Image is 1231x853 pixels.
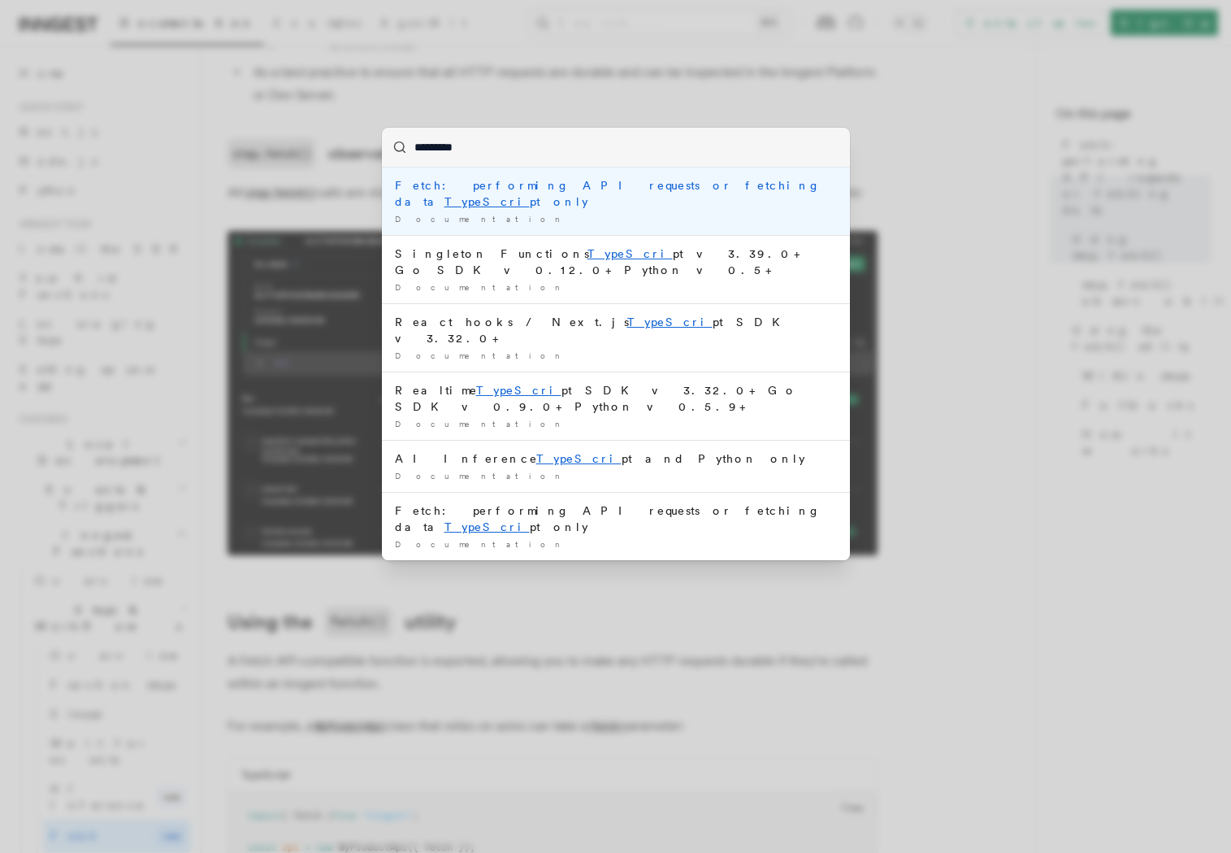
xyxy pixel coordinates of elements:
mark: TypeScri [476,384,561,397]
span: Documentation [395,419,566,429]
span: Documentation [395,282,566,292]
mark: TypeScri [587,247,673,260]
div: Singleton Functions pt v3.39.0+ Go SDK v0.12.0+ Python v0.5+ [395,246,837,278]
div: React hooks / Next.js pt SDK v3.32.0+ [395,314,837,346]
div: AI Inference pt and Python only [395,450,837,467]
mark: TypeScri [444,195,530,208]
span: Documentation [395,214,566,224]
mark: TypeScri [444,520,530,533]
mark: TypeScri [627,316,713,329]
span: Documentation [395,350,566,360]
mark: TypeScri [536,452,622,465]
div: Fetch: performing API requests or fetching data pt only [395,503,837,535]
span: Documentation [395,539,566,549]
div: Fetch: performing API requests or fetching data pt only [395,177,837,210]
span: Documentation [395,471,566,481]
div: Realtime pt SDK v3.32.0+ Go SDK v0.9.0+ Python v0.5.9+ [395,382,837,415]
